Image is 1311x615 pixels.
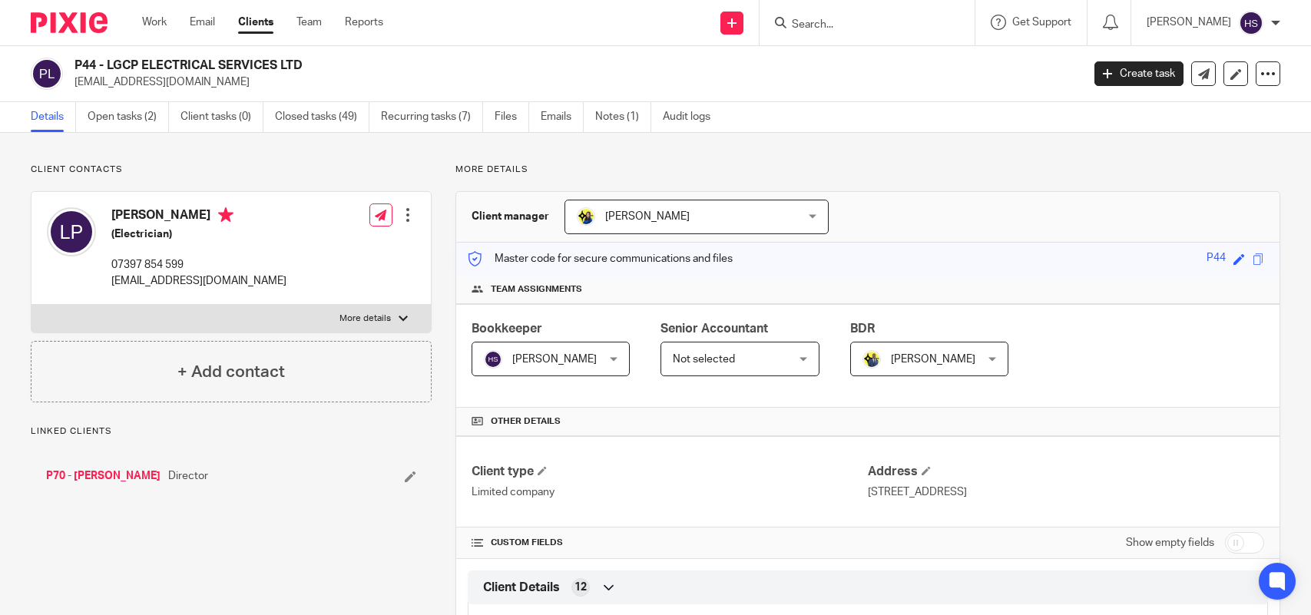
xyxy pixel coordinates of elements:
input: Search [790,18,929,32]
span: Bookkeeper [472,322,542,335]
img: Dennis-Starbridge.jpg [862,350,881,369]
p: More details [455,164,1280,176]
a: Notes (1) [595,102,651,132]
a: Reports [345,15,383,30]
span: 12 [574,580,587,595]
p: [EMAIL_ADDRESS][DOMAIN_NAME] [74,74,1071,90]
h5: (Electrician) [111,226,286,242]
a: Create task [1094,61,1184,86]
a: Closed tasks (49) [275,102,369,132]
span: Client Details [483,580,560,596]
a: Files [495,102,529,132]
p: Limited company [472,484,868,500]
a: Recurring tasks (7) [381,102,483,132]
i: Primary [218,207,233,223]
h4: [PERSON_NAME] [111,207,286,226]
span: Not selected [673,354,735,365]
p: [PERSON_NAME] [1147,15,1231,30]
h4: + Add contact [177,360,285,384]
a: Team [296,15,322,30]
img: Pixie [31,12,108,33]
p: 07397 854 599 [111,257,286,273]
span: Director [168,468,208,484]
span: [PERSON_NAME] [891,354,975,365]
p: More details [339,312,391,325]
a: Work [142,15,167,30]
h4: Address [868,464,1264,480]
a: P70 - [PERSON_NAME] [46,468,161,484]
span: Senior Accountant [660,322,768,335]
h3: Client manager [472,209,549,224]
a: Email [190,15,215,30]
a: Emails [541,102,584,132]
h2: P44 - LGCP ELECTRICAL SERVICES LTD [74,58,872,74]
img: svg%3E [31,58,63,90]
h4: Client type [472,464,868,480]
h4: CUSTOM FIELDS [472,537,868,549]
a: Clients [238,15,273,30]
img: svg%3E [47,207,96,256]
a: Client tasks (0) [180,102,263,132]
p: [EMAIL_ADDRESS][DOMAIN_NAME] [111,273,286,289]
span: [PERSON_NAME] [512,354,597,365]
img: Bobo-Starbridge%201.jpg [577,207,595,226]
img: svg%3E [1239,11,1263,35]
p: Linked clients [31,425,432,438]
a: Audit logs [663,102,722,132]
a: Details [31,102,76,132]
img: svg%3E [484,350,502,369]
p: Client contacts [31,164,432,176]
a: Open tasks (2) [88,102,169,132]
p: Master code for secure communications and files [468,251,733,266]
p: [STREET_ADDRESS] [868,484,1264,500]
div: P44 [1207,250,1226,268]
span: [PERSON_NAME] [605,211,690,222]
span: Get Support [1012,17,1071,28]
span: Other details [491,415,561,428]
label: Show empty fields [1126,535,1214,551]
span: BDR [850,322,875,335]
span: Team assignments [491,283,582,296]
